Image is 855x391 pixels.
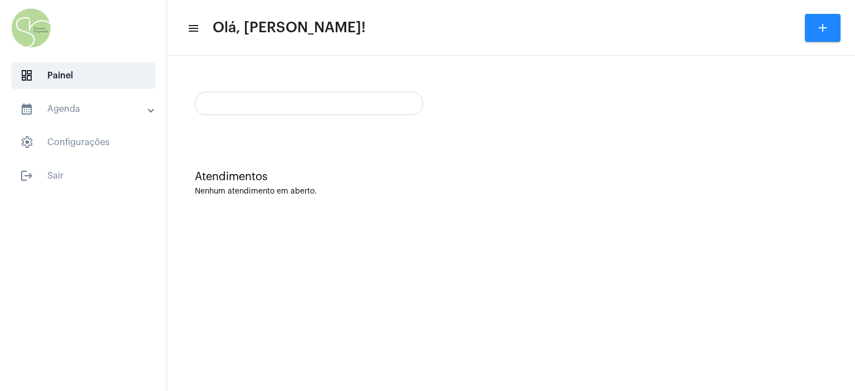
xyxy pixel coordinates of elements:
[195,187,827,196] div: Nenhum atendimento em aberto.
[20,102,33,116] mat-icon: sidenav icon
[20,169,33,182] mat-icon: sidenav icon
[11,129,155,156] span: Configurações
[195,171,827,183] div: Atendimentos
[187,22,198,35] mat-icon: sidenav icon
[816,21,829,34] mat-icon: add
[11,162,155,189] span: Sair
[11,62,155,89] span: Painel
[9,6,53,50] img: 6c98f6a9-ac7b-6380-ee68-2efae92deeed.jpg
[7,96,166,122] mat-expansion-panel-header: sidenav iconAgenda
[20,102,149,116] mat-panel-title: Agenda
[20,136,33,149] span: sidenav icon
[213,19,366,37] span: Olá, [PERSON_NAME]!
[20,69,33,82] span: sidenav icon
